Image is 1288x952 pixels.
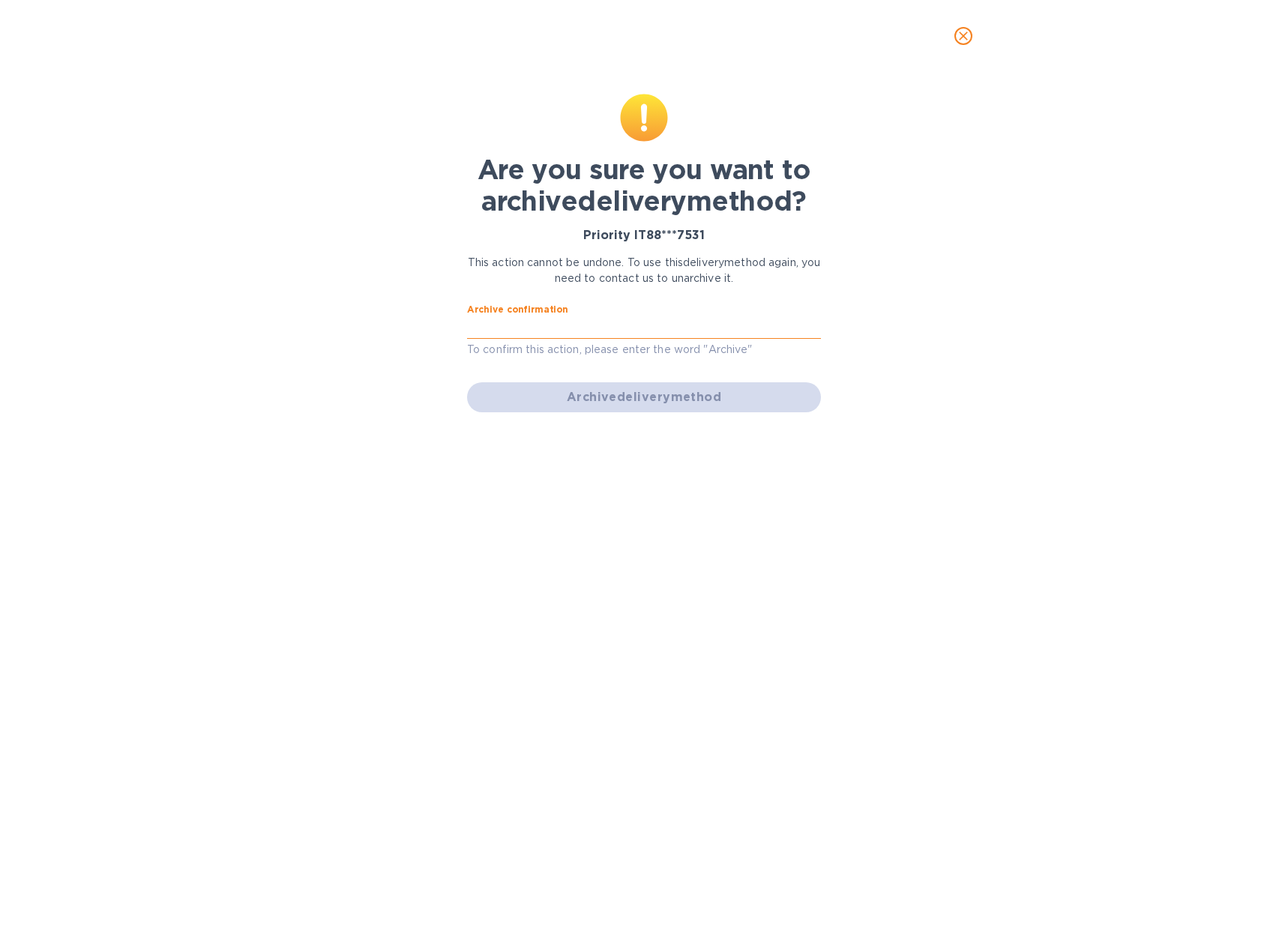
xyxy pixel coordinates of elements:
[467,255,821,286] p: This action cannot be undone. To use this delivery method again, you need to contact us to unarch...
[467,306,568,315] label: Archive confirmation
[467,341,821,358] p: To confirm this action, please enter the word "Archive"
[945,18,981,54] button: close
[467,229,821,243] h3: Priority IT88***7531
[467,154,821,217] h1: Are you sure you want to archive delivery method?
